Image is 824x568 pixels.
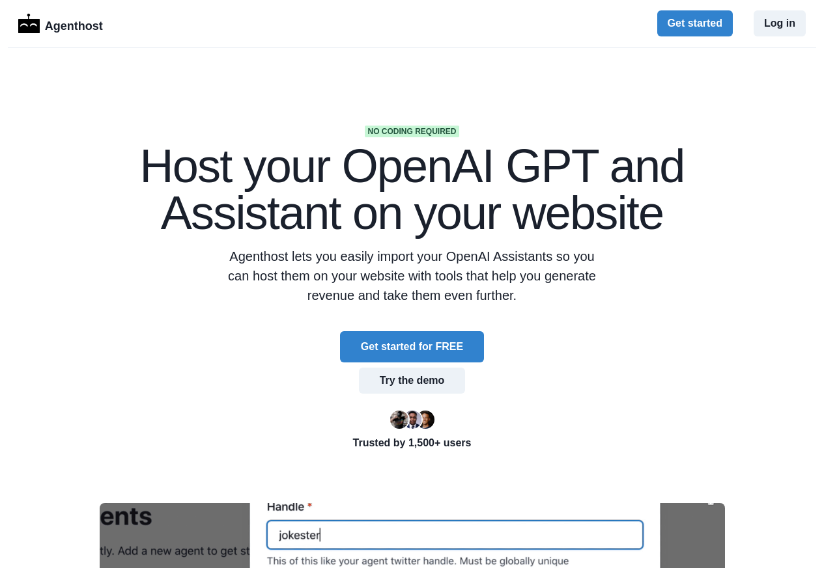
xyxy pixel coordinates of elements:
[225,247,600,305] p: Agenthost lets you easily import your OpenAI Assistants so you can host them on your website with...
[18,12,103,35] a: LogoAgenthost
[390,411,408,429] img: Ryan Florence
[100,435,725,451] p: Trusted by 1,500+ users
[657,10,733,36] button: Get started
[416,411,434,429] img: Kent Dodds
[340,331,484,362] button: Get started for FREE
[18,14,40,33] img: Logo
[365,126,459,137] span: No coding required
[100,142,725,236] h1: Host your OpenAI GPT and Assistant on your website
[45,12,103,35] p: Agenthost
[754,10,806,36] button: Log in
[359,368,466,394] button: Try the demo
[403,411,421,429] img: Segun Adebayo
